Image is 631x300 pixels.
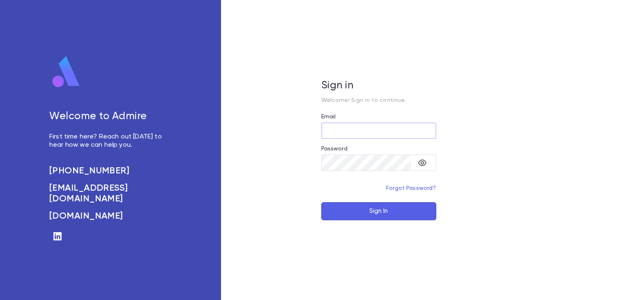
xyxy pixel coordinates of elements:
[321,113,336,120] label: Email
[49,183,171,204] a: [EMAIL_ADDRESS][DOMAIN_NAME]
[321,202,436,220] button: Sign In
[49,133,171,149] p: First time here? Reach out [DATE] to hear how we can help you.
[49,211,171,222] a: [DOMAIN_NAME]
[321,97,436,104] p: Welcome! Sign in to continue.
[321,145,348,152] label: Password
[49,111,171,123] h5: Welcome to Admire
[49,166,171,176] a: [PHONE_NUMBER]
[49,55,83,88] img: logo
[386,185,436,191] a: Forgot Password?
[414,155,431,171] button: toggle password visibility
[321,80,436,92] h5: Sign in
